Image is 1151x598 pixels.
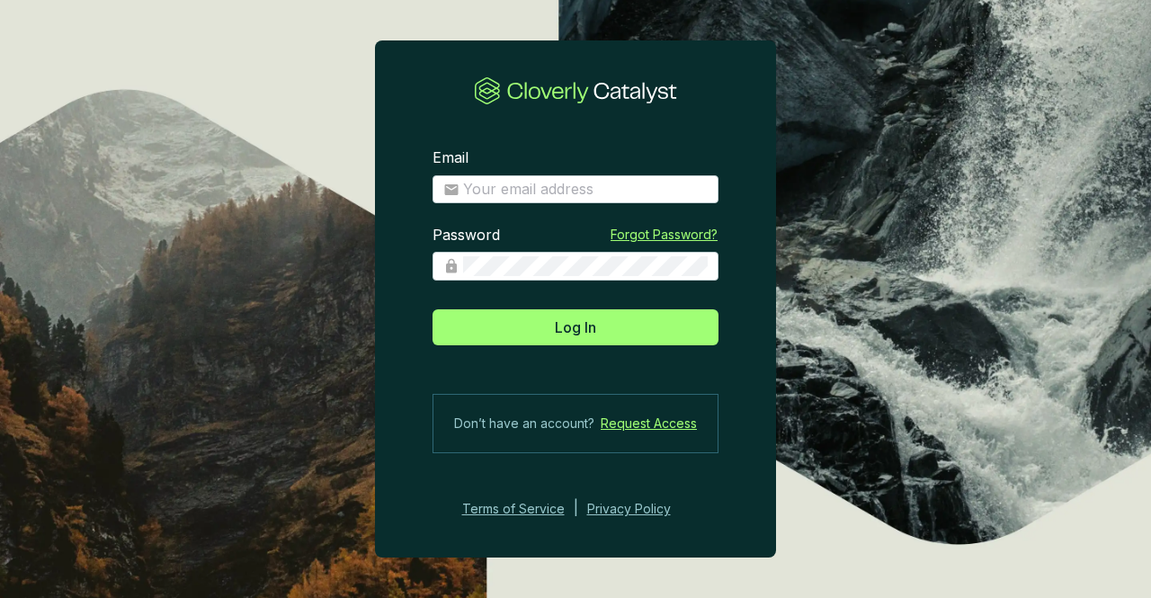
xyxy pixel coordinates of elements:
a: Terms of Service [457,498,565,520]
label: Password [433,226,500,245]
a: Privacy Policy [587,498,695,520]
a: Forgot Password? [611,226,718,244]
span: Log In [555,317,596,338]
div: | [574,498,578,520]
label: Email [433,148,468,168]
input: Email [463,180,708,200]
input: Password [463,256,708,276]
a: Request Access [601,413,697,434]
button: Log In [433,309,718,345]
span: Don’t have an account? [454,413,594,434]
